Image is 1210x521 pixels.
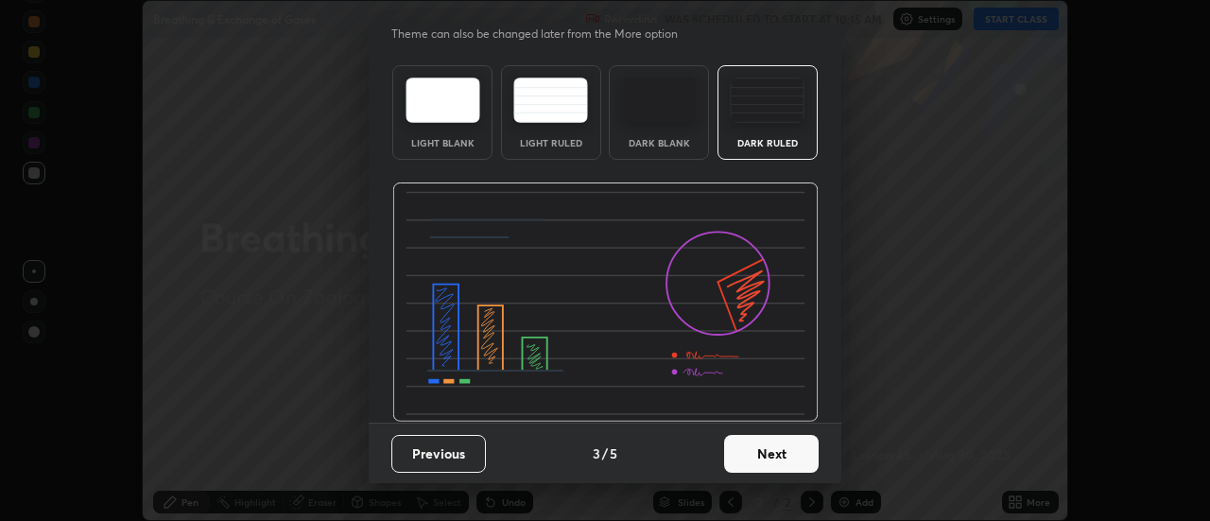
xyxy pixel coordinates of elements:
div: Dark Blank [621,138,697,148]
img: darkTheme.f0cc69e5.svg [622,78,697,123]
h4: 3 [593,443,600,463]
button: Previous [391,435,486,473]
img: lightTheme.e5ed3b09.svg [406,78,480,123]
div: Light Ruled [513,138,589,148]
img: darkRuledTheme.de295e13.svg [730,78,804,123]
div: Dark Ruled [730,138,805,148]
h4: 5 [610,443,617,463]
div: Light Blank [405,138,480,148]
h4: / [602,443,608,463]
button: Next [724,435,819,473]
img: darkRuledThemeBanner.864f114c.svg [392,182,819,423]
p: Theme can also be changed later from the More option [391,26,698,43]
img: lightRuledTheme.5fabf969.svg [513,78,588,123]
